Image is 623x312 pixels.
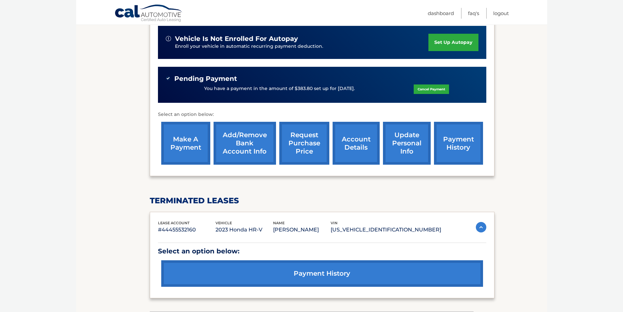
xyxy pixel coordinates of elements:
a: update personal info [383,122,431,165]
img: check-green.svg [166,76,170,81]
h2: terminated leases [150,196,494,206]
span: vehicle [216,221,232,225]
p: [US_VEHICLE_IDENTIFICATION_NUMBER] [331,225,441,234]
p: #44455532160 [158,225,216,234]
a: Dashboard [428,8,454,19]
span: name [273,221,285,225]
a: FAQ's [468,8,479,19]
a: payment history [161,260,483,287]
img: accordion-active.svg [476,222,486,232]
a: set up autopay [428,34,478,51]
a: payment history [434,122,483,165]
img: alert-white.svg [166,36,171,41]
p: [PERSON_NAME] [273,225,331,234]
a: Cancel Payment [414,84,449,94]
a: request purchase price [279,122,329,165]
p: You have a payment in the amount of $383.80 set up for [DATE]. [204,85,355,92]
a: Logout [493,8,509,19]
p: Select an option below: [158,246,486,257]
a: Cal Automotive [114,4,183,23]
a: account details [333,122,380,165]
span: vin [331,221,337,225]
a: Add/Remove bank account info [214,122,276,165]
span: Pending Payment [174,75,237,83]
a: make a payment [161,122,210,165]
p: 2023 Honda HR-V [216,225,273,234]
p: Enroll your vehicle in automatic recurring payment deduction. [175,43,429,50]
p: Select an option below: [158,111,486,119]
span: lease account [158,221,190,225]
span: vehicle is not enrolled for autopay [175,35,298,43]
